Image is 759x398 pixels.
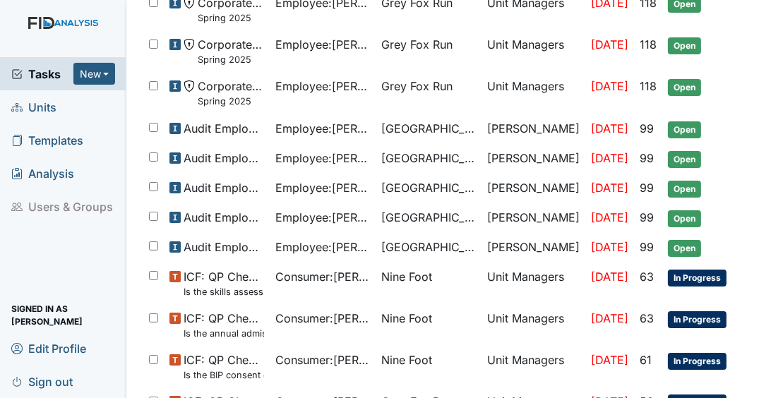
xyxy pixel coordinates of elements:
[184,150,264,167] span: Audit Employees
[184,310,264,340] span: ICF: QP Checklist Is the annual admission agreement current? (document the date in the comment se...
[381,209,476,226] span: [GEOGRAPHIC_DATA]
[198,11,264,25] small: Spring 2025
[640,121,654,135] span: 99
[668,79,701,96] span: Open
[591,210,628,224] span: [DATE]
[482,114,585,144] td: [PERSON_NAME]
[184,268,264,298] span: ICF: QP Checklist Is the skills assessment current? (document the date in the comment section)
[668,210,701,227] span: Open
[381,268,432,285] span: Nine Foot
[275,310,370,327] span: Consumer : [PERSON_NAME]
[381,36,453,53] span: Grey Fox Run
[482,233,585,263] td: [PERSON_NAME]
[184,327,264,340] small: Is the annual admission agreement current? (document the date in the comment section)
[198,78,264,108] span: Corporate Compliance Spring 2025
[640,181,654,195] span: 99
[184,120,264,137] span: Audit Employees
[275,209,370,226] span: Employee : [PERSON_NAME]
[640,311,654,325] span: 63
[482,30,585,72] td: Unit Managers
[275,239,370,255] span: Employee : [PERSON_NAME]
[275,150,370,167] span: Employee : [PERSON_NAME]
[73,63,116,85] button: New
[11,370,73,392] span: Sign out
[482,144,585,174] td: [PERSON_NAME]
[482,174,585,203] td: [PERSON_NAME]
[275,268,370,285] span: Consumer : [PERSON_NAME]
[640,240,654,254] span: 99
[482,346,585,387] td: Unit Managers
[381,351,432,368] span: Nine Foot
[668,270,727,287] span: In Progress
[591,311,628,325] span: [DATE]
[275,78,370,95] span: Employee : [PERSON_NAME]
[184,351,264,382] span: ICF: QP Checklist Is the BIP consent current? (document the date, BIP number in the comment section)
[640,151,654,165] span: 99
[184,285,264,298] small: Is the skills assessment current? (document the date in the comment section)
[11,337,86,359] span: Edit Profile
[381,150,476,167] span: [GEOGRAPHIC_DATA]
[381,239,476,255] span: [GEOGRAPHIC_DATA]
[640,210,654,224] span: 99
[198,36,264,66] span: Corporate Compliance Spring 2025
[668,181,701,198] span: Open
[11,162,74,184] span: Analysis
[381,78,453,95] span: Grey Fox Run
[591,37,628,52] span: [DATE]
[591,270,628,284] span: [DATE]
[591,79,628,93] span: [DATE]
[482,263,585,304] td: Unit Managers
[482,203,585,233] td: [PERSON_NAME]
[591,353,628,367] span: [DATE]
[275,120,370,137] span: Employee : [PERSON_NAME]
[668,37,701,54] span: Open
[591,151,628,165] span: [DATE]
[275,36,370,53] span: Employee : [PERSON_NAME]
[11,304,115,326] span: Signed in as [PERSON_NAME]
[482,72,585,114] td: Unit Managers
[381,120,476,137] span: [GEOGRAPHIC_DATA]
[640,37,657,52] span: 118
[184,179,264,196] span: Audit Employees
[275,179,370,196] span: Employee : [PERSON_NAME]
[668,121,701,138] span: Open
[198,95,264,108] small: Spring 2025
[198,53,264,66] small: Spring 2025
[668,240,701,257] span: Open
[11,66,73,83] a: Tasks
[184,209,264,226] span: Audit Employees
[668,311,727,328] span: In Progress
[11,129,83,151] span: Templates
[381,179,476,196] span: [GEOGRAPHIC_DATA]
[591,181,628,195] span: [DATE]
[591,240,628,254] span: [DATE]
[591,121,628,135] span: [DATE]
[381,310,432,327] span: Nine Foot
[482,304,585,346] td: Unit Managers
[184,239,264,255] span: Audit Employees
[11,96,56,118] span: Units
[640,270,654,284] span: 63
[275,351,370,368] span: Consumer : [PERSON_NAME]
[668,151,701,168] span: Open
[640,79,657,93] span: 118
[640,353,652,367] span: 61
[668,353,727,370] span: In Progress
[184,368,264,382] small: Is the BIP consent current? (document the date, BIP number in the comment section)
